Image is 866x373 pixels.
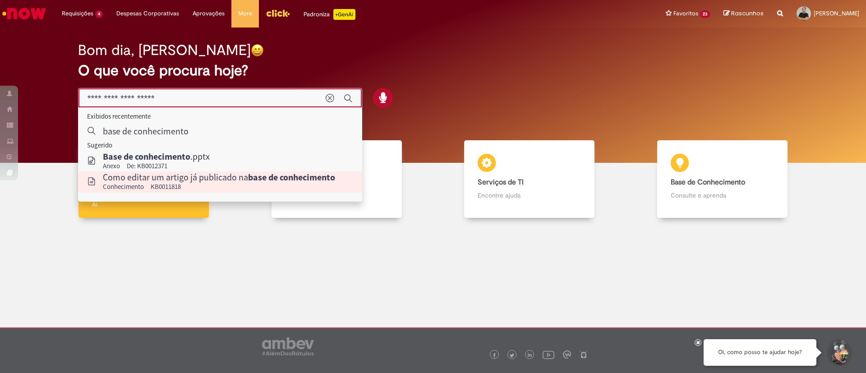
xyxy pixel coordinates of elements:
img: logo_footer_linkedin.png [528,353,532,358]
span: More [238,9,252,18]
p: Encontre ajuda [478,191,581,200]
p: Consulte e aprenda [671,191,774,200]
a: Tirar dúvidas Tirar dúvidas com Lupi Assist e Gen Ai [47,140,240,218]
span: Despesas Corporativas [116,9,179,18]
b: Base de Conhecimento [671,178,745,187]
img: logo_footer_workplace.png [563,350,571,359]
img: logo_footer_youtube.png [543,349,554,360]
span: 4 [95,10,103,18]
img: ServiceNow [1,5,47,23]
h2: O que você procura hoje? [78,63,788,78]
span: [PERSON_NAME] [814,9,859,17]
a: Base de Conhecimento Consulte e aprenda [626,140,819,218]
img: logo_footer_twitter.png [510,353,514,358]
span: Favoritos [673,9,698,18]
img: logo_footer_naosei.png [580,350,588,359]
img: happy-face.png [251,44,264,57]
h2: Bom dia, [PERSON_NAME] [78,42,251,58]
span: 23 [700,10,710,18]
a: Rascunhos [723,9,764,18]
img: logo_footer_ambev_rotulo_gray.png [262,337,314,355]
span: Aprovações [193,9,225,18]
p: +GenAi [333,9,355,20]
b: Serviços de TI [478,178,524,187]
div: Padroniza [304,9,355,20]
span: Requisições [62,9,93,18]
div: Oi, como posso te ajudar hoje? [704,339,816,366]
a: Serviços de TI Encontre ajuda [433,140,626,218]
span: Rascunhos [731,9,764,18]
img: click_logo_yellow_360x200.png [266,6,290,20]
button: Iniciar Conversa de Suporte [825,339,852,366]
img: logo_footer_facebook.png [492,353,497,358]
